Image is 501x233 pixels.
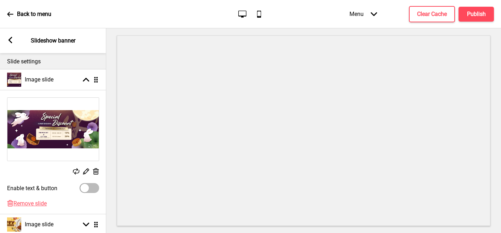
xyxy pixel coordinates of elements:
[7,5,51,24] a: Back to menu
[417,10,447,18] h4: Clear Cache
[13,200,47,207] span: Remove slide
[7,58,99,66] p: Slide settings
[7,185,57,192] label: Enable text & button
[467,10,486,18] h4: Publish
[17,10,51,18] p: Back to menu
[25,76,53,84] h4: Image slide
[459,7,494,22] button: Publish
[342,4,384,24] div: Menu
[25,221,53,228] h4: Image slide
[409,6,455,22] button: Clear Cache
[7,98,99,161] img: Image
[31,37,75,45] p: Slideshow banner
